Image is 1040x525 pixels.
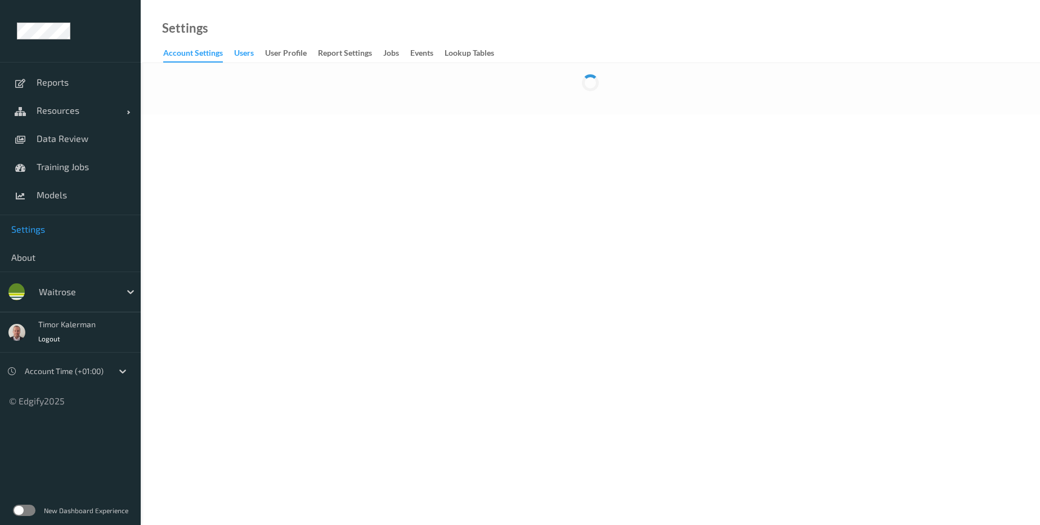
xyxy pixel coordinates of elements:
a: Account Settings [163,46,234,63]
div: Lookup Tables [445,47,494,61]
div: events [410,47,433,61]
a: events [410,46,445,61]
div: Jobs [383,47,399,61]
a: Report Settings [318,46,383,61]
div: Report Settings [318,47,372,61]
a: User Profile [265,46,318,61]
a: Settings [162,23,208,34]
a: Jobs [383,46,410,61]
div: User Profile [265,47,307,61]
a: Lookup Tables [445,46,505,61]
a: users [234,46,265,61]
div: Account Settings [163,47,223,63]
div: users [234,47,254,61]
